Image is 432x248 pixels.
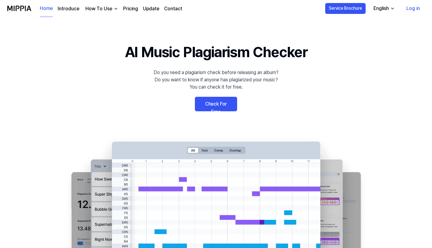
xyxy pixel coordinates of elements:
a: Contact [164,5,182,12]
button: Service Brochure [325,3,366,14]
a: Pricing [123,5,138,12]
a: Update [143,5,159,12]
h1: AI Music Plagiarism Checker [125,41,307,63]
div: Do you need a plagiarism check before releasing an album? Do you want to know if anyone has plagi... [154,69,278,91]
img: down [113,6,118,11]
div: English [372,5,390,12]
a: Check For Free [195,97,237,111]
a: Introduce [58,5,79,12]
a: Home [40,0,53,17]
div: How To Use [84,5,113,12]
button: English [369,2,399,15]
button: How To Use [84,5,118,12]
